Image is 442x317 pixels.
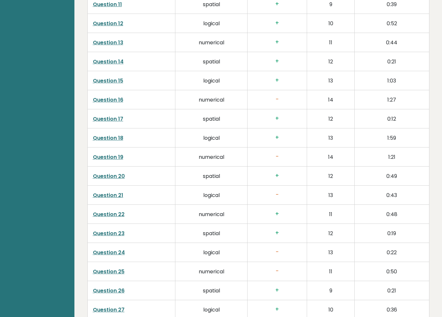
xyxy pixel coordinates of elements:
[307,224,355,243] td: 12
[307,71,355,90] td: 13
[355,128,429,147] td: 1:59
[355,243,429,262] td: 0:22
[307,14,355,33] td: 10
[307,52,355,71] td: 12
[253,58,302,65] h3: +
[175,147,247,166] td: numerical
[307,281,355,300] td: 9
[253,172,302,179] h3: +
[93,306,125,313] a: Question 27
[93,230,125,237] a: Question 23
[307,90,355,109] td: 14
[355,166,429,185] td: 0:49
[175,14,247,33] td: logical
[307,147,355,166] td: 14
[253,249,302,256] h3: -
[307,33,355,52] td: 11
[355,262,429,281] td: 0:50
[175,243,247,262] td: logical
[175,166,247,185] td: spatial
[93,153,123,161] a: Question 19
[175,52,247,71] td: spatial
[355,109,429,128] td: 0:12
[253,268,302,275] h3: -
[253,306,302,313] h3: +
[175,262,247,281] td: numerical
[355,185,429,204] td: 0:43
[253,153,302,160] h3: -
[93,58,124,65] a: Question 14
[307,204,355,224] td: 11
[355,224,429,243] td: 0:19
[93,96,123,104] a: Question 16
[93,211,125,218] a: Question 22
[355,14,429,33] td: 0:52
[307,166,355,185] td: 12
[355,147,429,166] td: 1:21
[93,115,123,123] a: Question 17
[175,33,247,52] td: numerical
[355,71,429,90] td: 1:03
[93,39,123,46] a: Question 13
[175,71,247,90] td: logical
[307,185,355,204] td: 13
[253,211,302,217] h3: +
[355,281,429,300] td: 0:21
[175,204,247,224] td: numerical
[175,224,247,243] td: spatial
[253,134,302,141] h3: +
[175,281,247,300] td: spatial
[253,20,302,27] h3: +
[307,109,355,128] td: 12
[253,39,302,46] h3: +
[307,262,355,281] td: 11
[175,109,247,128] td: spatial
[175,90,247,109] td: numerical
[307,128,355,147] td: 13
[93,77,123,84] a: Question 15
[253,115,302,122] h3: +
[253,77,302,84] h3: +
[93,287,125,294] a: Question 26
[253,230,302,236] h3: +
[175,185,247,204] td: logical
[93,172,125,180] a: Question 20
[93,191,123,199] a: Question 21
[253,96,302,103] h3: -
[175,128,247,147] td: logical
[253,287,302,294] h3: +
[253,1,302,7] h3: +
[93,249,125,256] a: Question 24
[355,90,429,109] td: 1:27
[93,20,123,27] a: Question 12
[355,33,429,52] td: 0:44
[93,268,125,275] a: Question 25
[307,243,355,262] td: 13
[355,204,429,224] td: 0:48
[93,134,123,142] a: Question 18
[93,1,122,8] a: Question 11
[355,52,429,71] td: 0:21
[253,191,302,198] h3: -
